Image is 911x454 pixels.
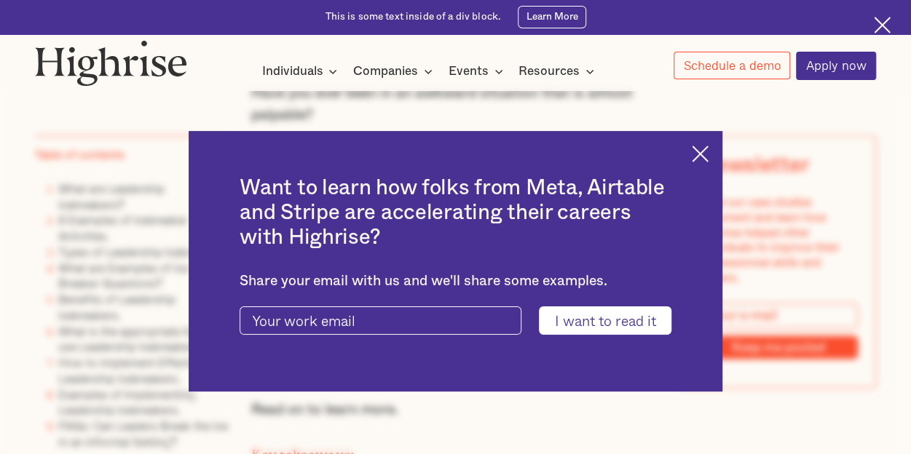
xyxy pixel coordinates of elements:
input: Your work email [240,306,521,335]
div: Individuals [261,63,323,80]
h2: Want to learn how folks from Meta, Airtable and Stripe are accelerating their careers with Highrise? [240,176,671,250]
div: Share your email with us and we'll share some examples. [240,273,671,290]
img: Highrise logo [35,40,187,86]
div: This is some text inside of a div block. [325,10,500,24]
div: Companies [353,63,437,80]
form: current-ascender-blog-article-modal-form [240,306,671,335]
img: Cross icon [692,146,709,162]
div: Events [449,63,489,80]
div: Companies [353,63,418,80]
div: Events [449,63,508,80]
div: Resources [518,63,599,80]
img: Cross icon [874,17,891,33]
input: I want to read it [539,306,671,335]
a: Schedule a demo [674,52,791,79]
a: Apply now [796,52,876,80]
a: Learn More [518,6,585,28]
div: Individuals [261,63,342,80]
div: Resources [518,63,580,80]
